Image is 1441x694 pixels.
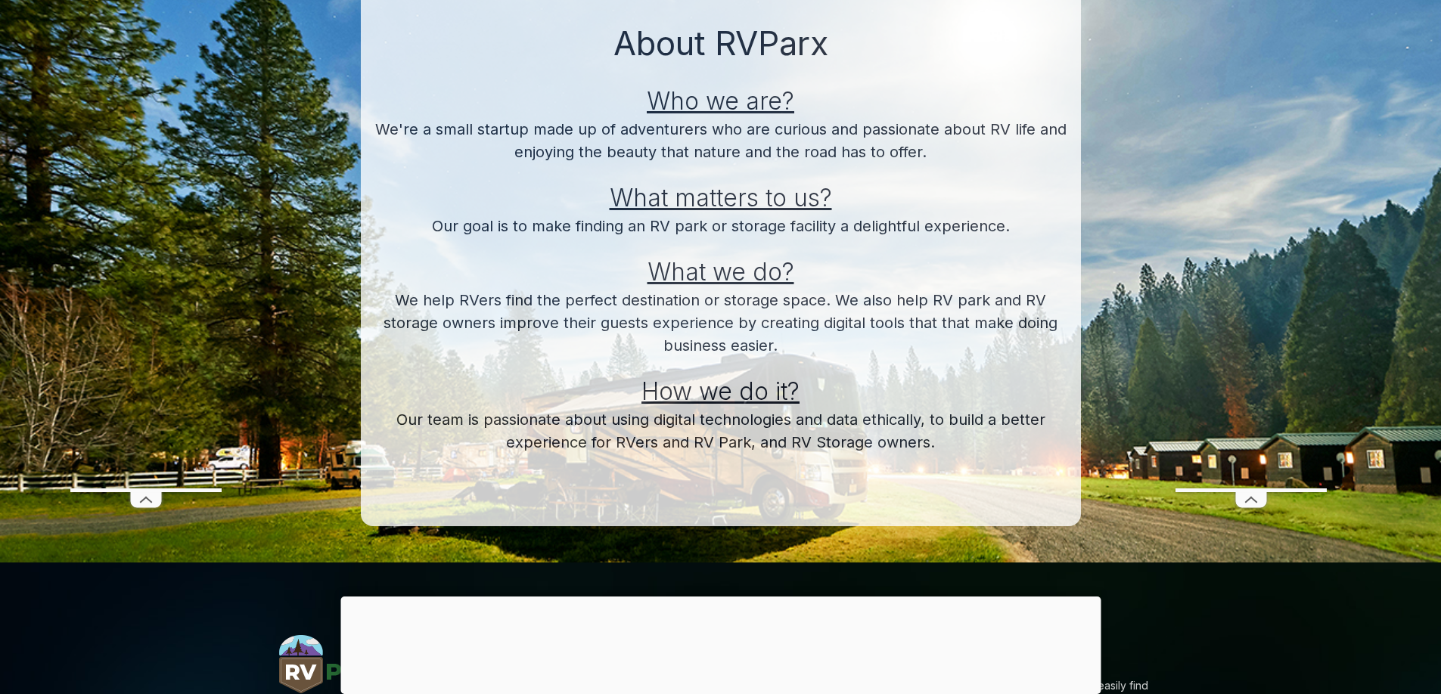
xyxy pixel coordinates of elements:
[1175,35,1327,488] iframe: Advertisement
[367,163,1075,215] h2: What matters to us?
[367,118,1075,163] p: We're a small startup made up of adventurers who are curious and passionate about RV life and enj...
[340,596,1101,690] iframe: Advertisement
[279,635,380,693] img: RVParx.com
[367,408,1075,454] p: Our team is passionate about using digital technologies and data ethically, to build a better exp...
[70,35,222,488] iframe: Advertisement
[367,67,1075,118] h2: Who we are?
[367,357,1075,408] h2: How we do it?
[367,20,1075,67] h1: About RVParx
[367,237,1075,289] h2: What we do?
[367,289,1075,357] p: We help RVers find the perfect destination or storage space. We also help RV park and RV storage ...
[367,215,1075,237] p: Our goal is to make finding an RV park or storage facility a delightful experience.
